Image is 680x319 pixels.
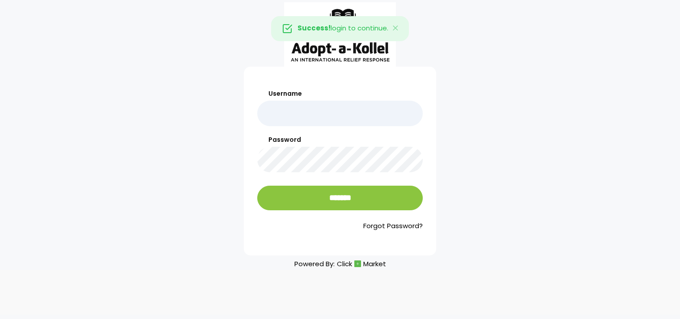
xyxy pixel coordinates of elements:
[257,135,423,145] label: Password
[383,17,409,41] button: Close
[271,16,409,41] div: login to continue.
[297,23,331,33] strong: Success!
[284,2,396,67] img: aak_logo_sm.jpeg
[257,89,423,98] label: Username
[294,258,386,270] p: Powered By:
[337,258,386,270] a: ClickMarket
[354,260,361,267] img: cm_icon.png
[257,221,423,231] a: Forgot Password?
